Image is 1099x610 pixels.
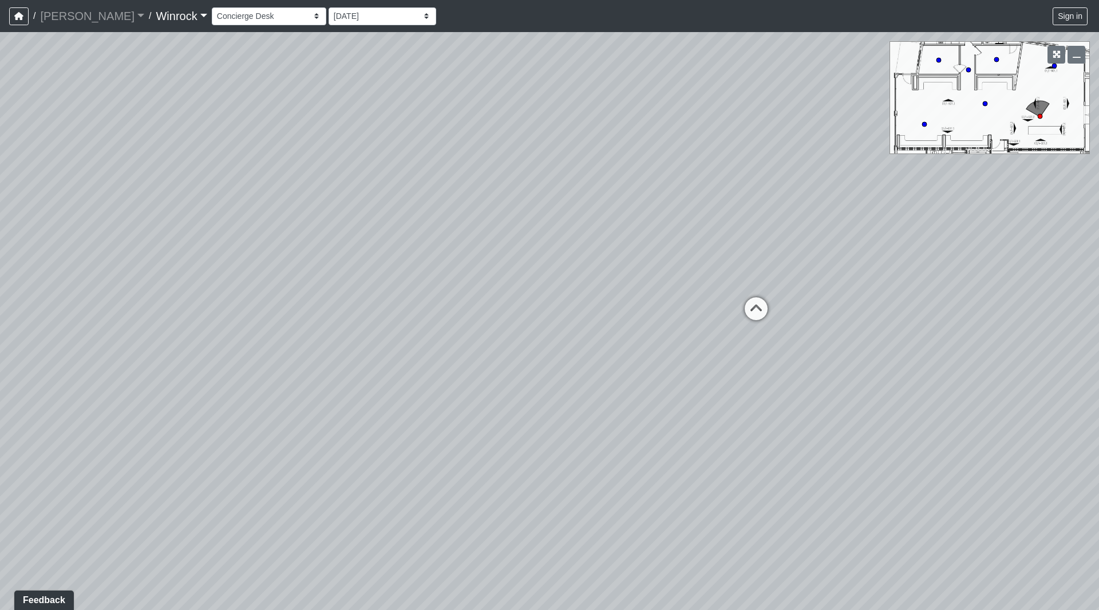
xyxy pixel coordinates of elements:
span: / [144,5,156,27]
span: / [29,5,40,27]
a: Winrock [156,5,207,27]
a: [PERSON_NAME] [40,5,144,27]
button: Sign in [1053,7,1088,25]
iframe: Ybug feedback widget [9,587,76,610]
